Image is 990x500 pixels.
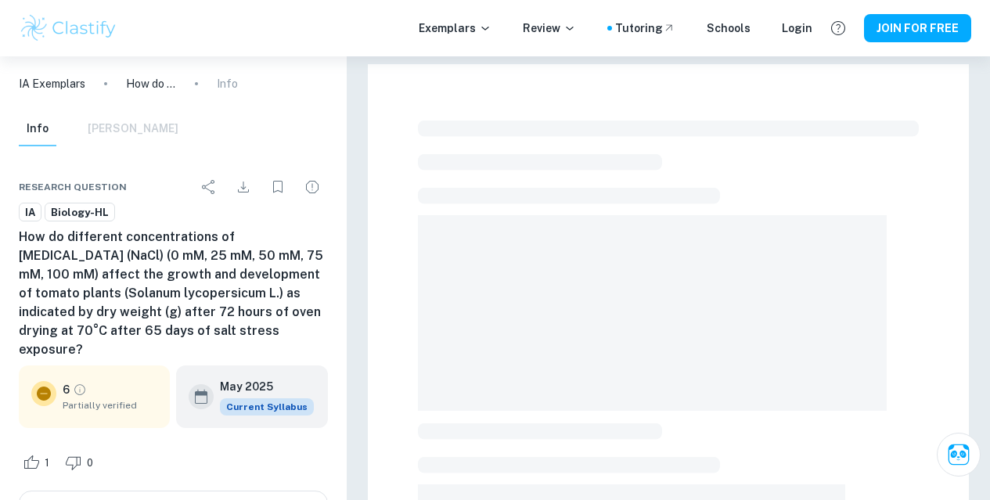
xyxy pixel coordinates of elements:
[228,171,259,203] div: Download
[523,20,576,37] p: Review
[220,398,314,415] span: Current Syllabus
[19,228,328,359] h6: How do different concentrations of [MEDICAL_DATA] (NaCl) (0 mM, 25 mM, 50 mM, 75 mM, 100 mM) affe...
[45,205,114,221] span: Biology-HL
[20,205,41,221] span: IA
[61,450,102,475] div: Dislike
[63,381,70,398] p: 6
[19,75,85,92] a: IA Exemplars
[937,433,981,477] button: Ask Clai
[19,450,58,475] div: Like
[297,171,328,203] div: Report issue
[615,20,675,37] a: Tutoring
[220,378,301,395] h6: May 2025
[825,15,851,41] button: Help and Feedback
[220,398,314,415] div: This exemplar is based on the current syllabus. Feel free to refer to it for inspiration/ideas wh...
[193,171,225,203] div: Share
[262,171,293,203] div: Bookmark
[19,180,127,194] span: Research question
[73,383,87,397] a: Grade partially verified
[19,13,118,44] img: Clastify logo
[63,398,157,412] span: Partially verified
[19,203,41,222] a: IA
[864,14,971,42] button: JOIN FOR FREE
[126,75,176,92] p: How do different concentrations of [MEDICAL_DATA] (NaCl) (0 mM, 25 mM, 50 mM, 75 mM, 100 mM) affe...
[19,112,56,146] button: Info
[217,75,238,92] p: Info
[78,455,102,471] span: 0
[36,455,58,471] span: 1
[707,20,751,37] a: Schools
[419,20,491,37] p: Exemplars
[782,20,812,37] a: Login
[45,203,115,222] a: Biology-HL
